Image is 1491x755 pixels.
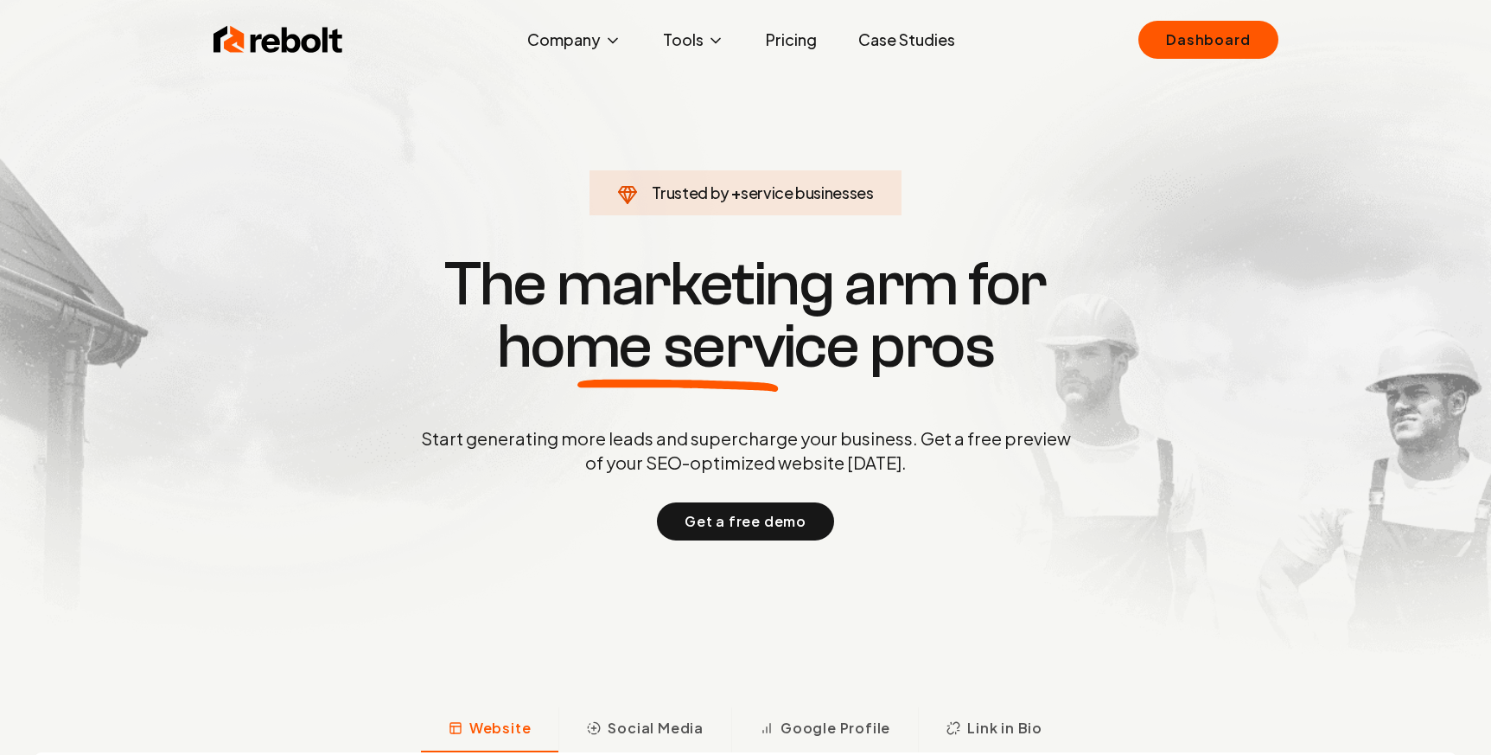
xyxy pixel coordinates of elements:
a: Dashboard [1138,21,1278,59]
a: Case Studies [844,22,969,57]
span: Trusted by [652,182,729,202]
a: Pricing [752,22,831,57]
button: Social Media [558,707,731,752]
span: Website [469,718,532,739]
span: + [731,182,741,202]
span: Link in Bio [967,718,1042,739]
p: Start generating more leads and supercharge your business. Get a free preview of your SEO-optimiz... [417,426,1074,475]
img: Rebolt Logo [213,22,343,57]
button: Company [513,22,635,57]
button: Google Profile [731,707,918,752]
span: Social Media [608,718,704,739]
button: Get a free demo [657,502,834,541]
span: home service [497,316,859,378]
span: service businesses [741,182,874,202]
button: Tools [649,22,738,57]
button: Link in Bio [918,707,1070,752]
button: Website [421,707,559,752]
h1: The marketing arm for pros [331,253,1161,378]
span: Google Profile [781,718,890,739]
